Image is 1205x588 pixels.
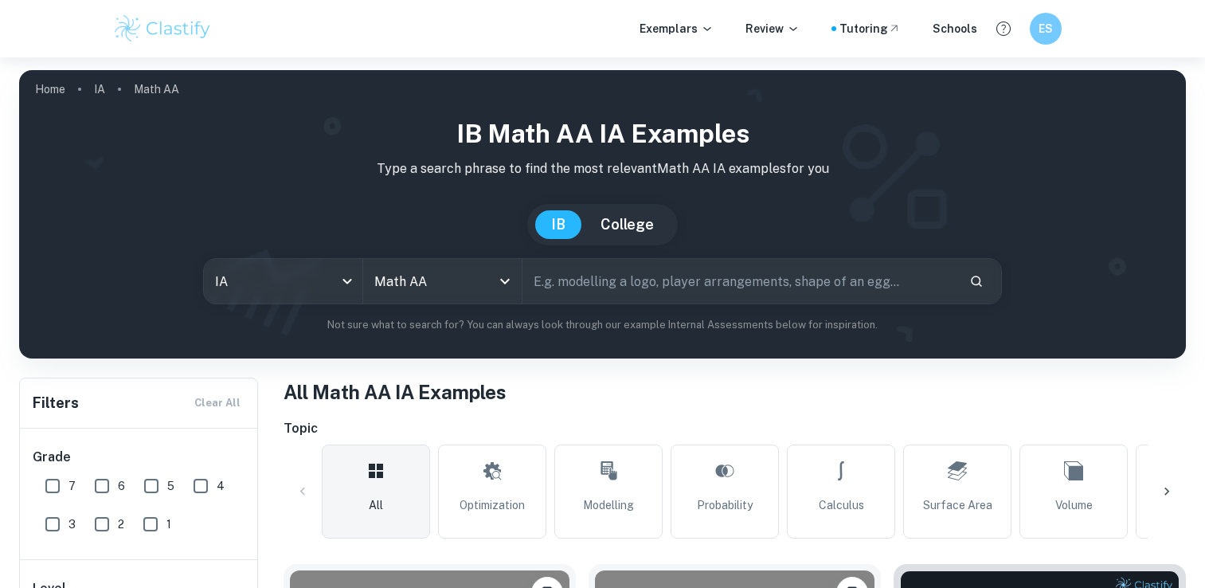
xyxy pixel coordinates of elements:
span: 4 [217,477,225,495]
a: Tutoring [839,20,901,37]
span: 3 [68,515,76,533]
img: Clastify logo [112,13,213,45]
h6: Topic [284,419,1186,438]
a: Home [35,78,65,100]
span: 1 [166,515,171,533]
p: Type a search phrase to find the most relevant Math AA IA examples for you [32,159,1173,178]
span: 5 [167,477,174,495]
h1: IB Math AA IA examples [32,115,1173,153]
h6: Filters [33,392,79,414]
div: IA [204,259,362,304]
span: Optimization [460,496,525,514]
p: Math AA [134,80,179,98]
span: 2 [118,515,124,533]
span: 6 [118,477,125,495]
h6: Grade [33,448,246,467]
button: Open [494,270,516,292]
span: Probability [697,496,753,514]
h1: All Math AA IA Examples [284,378,1186,406]
p: Not sure what to search for? You can always look through our example Internal Assessments below f... [32,317,1173,333]
span: 7 [68,477,76,495]
button: IB [535,210,581,239]
button: College [585,210,670,239]
span: All [369,496,383,514]
span: Surface Area [923,496,992,514]
a: Schools [933,20,977,37]
span: Volume [1055,496,1093,514]
a: IA [94,78,105,100]
img: profile cover [19,70,1186,359]
button: Help and Feedback [990,15,1017,42]
button: ES [1030,13,1062,45]
h6: ES [1036,20,1054,37]
p: Review [745,20,800,37]
span: Calculus [819,496,864,514]
span: Modelling [583,496,634,514]
input: E.g. modelling a logo, player arrangements, shape of an egg... [522,259,957,304]
button: Search [963,268,990,295]
p: Exemplars [640,20,714,37]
